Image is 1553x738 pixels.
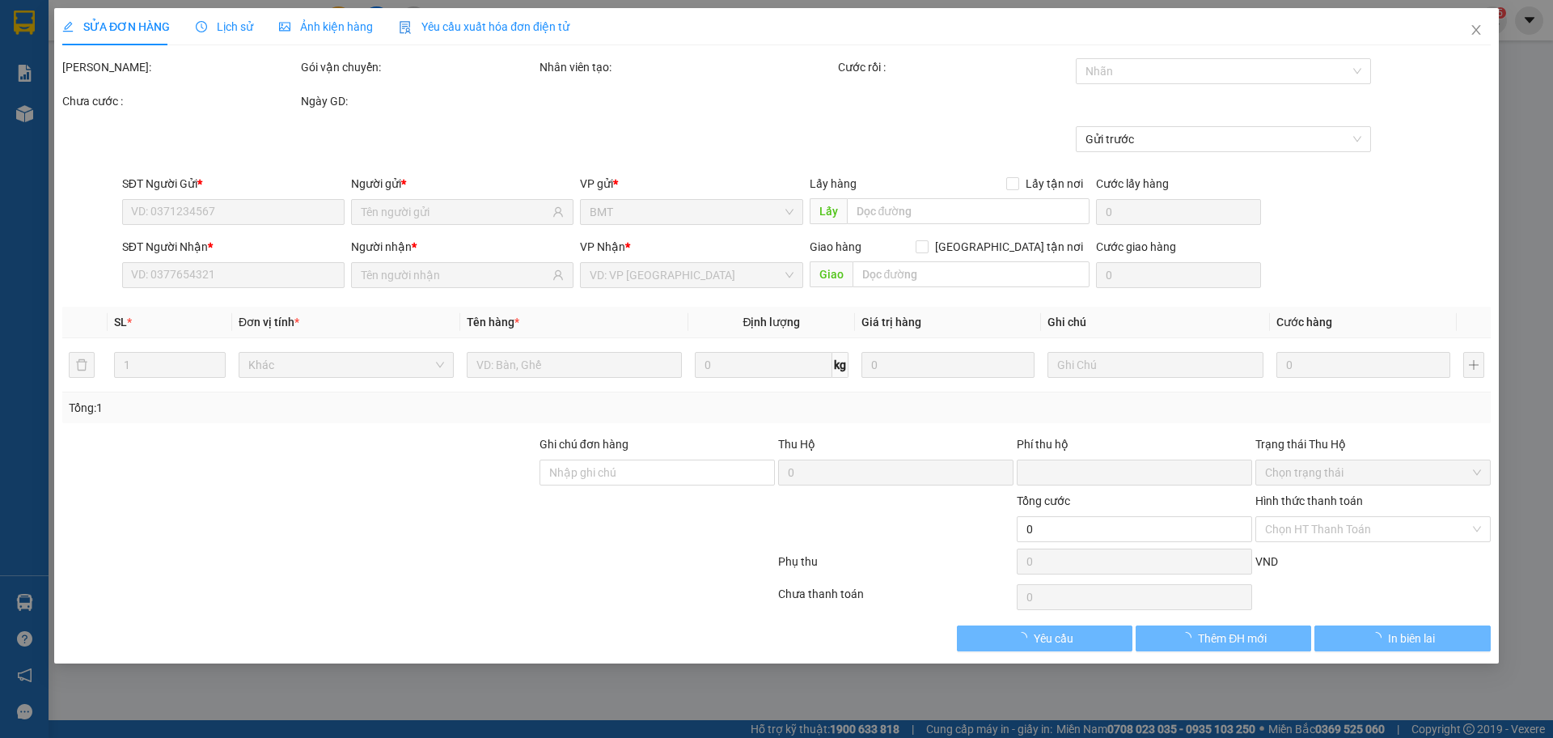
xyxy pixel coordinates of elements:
div: [PERSON_NAME]: [62,58,298,76]
button: Thêm ĐH mới [1136,626,1311,651]
span: Yêu cầu [1034,630,1073,647]
span: Giao [810,261,853,287]
span: loading [1370,632,1388,643]
input: 0 [861,352,1035,378]
img: icon [399,21,412,34]
span: SỬA ĐƠN HÀNG [62,20,170,33]
input: Cước giao hàng [1096,262,1261,288]
label: Cước giao hàng [1096,240,1176,253]
div: SĐT Người Gửi [122,175,345,193]
div: Người gửi [351,175,573,193]
span: kg [832,352,848,378]
input: Ghi Chú [1048,352,1263,378]
button: In biên lai [1315,626,1491,651]
span: Đơn vị tính [239,316,299,329]
span: Tên hàng [467,316,519,329]
div: Trạng thái Thu Hộ [1255,435,1491,453]
label: Ghi chú đơn hàng [540,438,628,451]
input: Tên người nhận [361,266,549,284]
button: delete [69,352,95,378]
span: Định lượng [743,316,801,329]
div: Ngày GD: [301,92,536,110]
span: Tổng cước [1017,494,1070,507]
div: Chưa cước : [62,92,298,110]
span: Gửi trước [1086,127,1362,151]
span: VP Nhận [581,240,626,253]
span: clock-circle [196,21,207,32]
input: Cước lấy hàng [1096,199,1261,225]
button: Close [1454,8,1499,53]
input: Tên người gửi [361,203,549,221]
div: Tổng: 1 [69,399,599,417]
span: Lịch sử [196,20,253,33]
span: Cước hàng [1276,316,1332,329]
label: Cước lấy hàng [1096,177,1169,190]
input: Dọc đường [847,198,1090,224]
div: Người nhận [351,238,573,256]
span: Chọn trạng thái [1265,460,1481,485]
span: Yêu cầu xuất hóa đơn điện tử [399,20,569,33]
span: Giá trị hàng [861,316,921,329]
span: Lấy hàng [810,177,857,190]
th: Ghi chú [1042,307,1270,338]
button: Yêu cầu [957,626,1132,651]
span: SL [114,316,127,329]
span: BMT [590,200,793,224]
input: VD: Bàn, Ghế [467,352,682,378]
span: loading [1016,632,1034,643]
div: Chưa thanh toán [776,585,1015,613]
span: user [553,206,565,218]
span: Lấy [810,198,847,224]
span: Khác [248,353,444,377]
span: Thêm ĐH mới [1198,630,1267,647]
input: Ghi chú đơn hàng [540,460,775,486]
input: Dọc đường [853,261,1090,287]
span: [GEOGRAPHIC_DATA] tận nơi [929,238,1090,256]
div: SĐT Người Nhận [122,238,345,256]
span: Thu Hộ [778,438,815,451]
button: plus [1463,352,1484,378]
span: VND [1255,555,1278,568]
span: user [553,269,565,281]
div: Gói vận chuyển: [301,58,536,76]
span: Lấy tận nơi [1019,175,1090,193]
span: picture [279,21,290,32]
span: edit [62,21,74,32]
div: Cước rồi : [838,58,1073,76]
span: close [1470,23,1483,36]
input: 0 [1276,352,1450,378]
label: Hình thức thanh toán [1255,494,1363,507]
div: Phí thu hộ [1017,435,1252,460]
span: In biên lai [1388,630,1435,647]
span: Ảnh kiện hàng [279,20,373,33]
div: VP gửi [581,175,803,193]
span: loading [1180,632,1198,643]
span: Giao hàng [810,240,861,253]
div: Nhân viên tạo: [540,58,835,76]
div: Phụ thu [776,553,1015,581]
